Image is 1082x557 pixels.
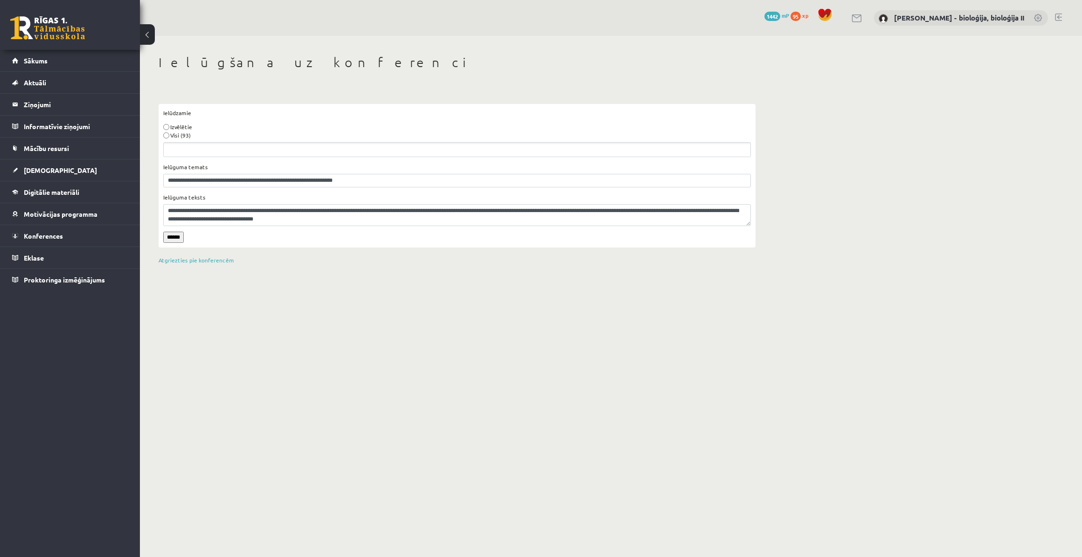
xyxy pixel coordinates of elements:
label: Visi (93) [170,131,191,139]
a: Proktoringa izmēģinājums [12,269,128,290]
label: Ielūdzamie [163,109,191,117]
label: Ielūguma teksts [163,193,206,201]
span: xp [802,12,808,19]
label: Izvēlētie [170,123,192,131]
span: 1442 [764,12,780,21]
a: Informatīvie ziņojumi [12,116,128,137]
legend: Informatīvie ziņojumi [24,116,128,137]
span: Digitālie materiāli [24,188,79,196]
span: 95 [791,12,801,21]
a: Aktuāli [12,72,128,93]
span: Sākums [24,56,48,65]
legend: Ziņojumi [24,94,128,115]
a: 1442 mP [764,12,789,19]
span: Eklase [24,254,44,262]
a: Atgriezties pie konferencēm [159,256,234,264]
a: Mācību resursi [12,138,128,159]
a: [PERSON_NAME] - bioloģija, bioloģija II [894,13,1024,22]
a: Eklase [12,247,128,268]
a: Digitālie materiāli [12,181,128,203]
label: Ielūguma temats [163,163,208,171]
a: Motivācijas programma [12,203,128,225]
h1: Ielūgšana uz konferenci [159,55,756,70]
span: Proktoringa izmēģinājums [24,275,105,284]
span: mP [782,12,789,19]
span: Motivācijas programma [24,210,97,218]
a: [DEMOGRAPHIC_DATA] [12,159,128,181]
span: Mācību resursi [24,144,69,152]
a: Ziņojumi [12,94,128,115]
a: Konferences [12,225,128,247]
span: [DEMOGRAPHIC_DATA] [24,166,97,174]
span: Aktuāli [24,78,46,87]
a: 95 xp [791,12,813,19]
a: Sākums [12,50,128,71]
span: Konferences [24,232,63,240]
a: Rīgas 1. Tālmācības vidusskola [10,16,85,40]
img: Elza Saulīte - bioloģija, bioloģija II [879,14,888,23]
